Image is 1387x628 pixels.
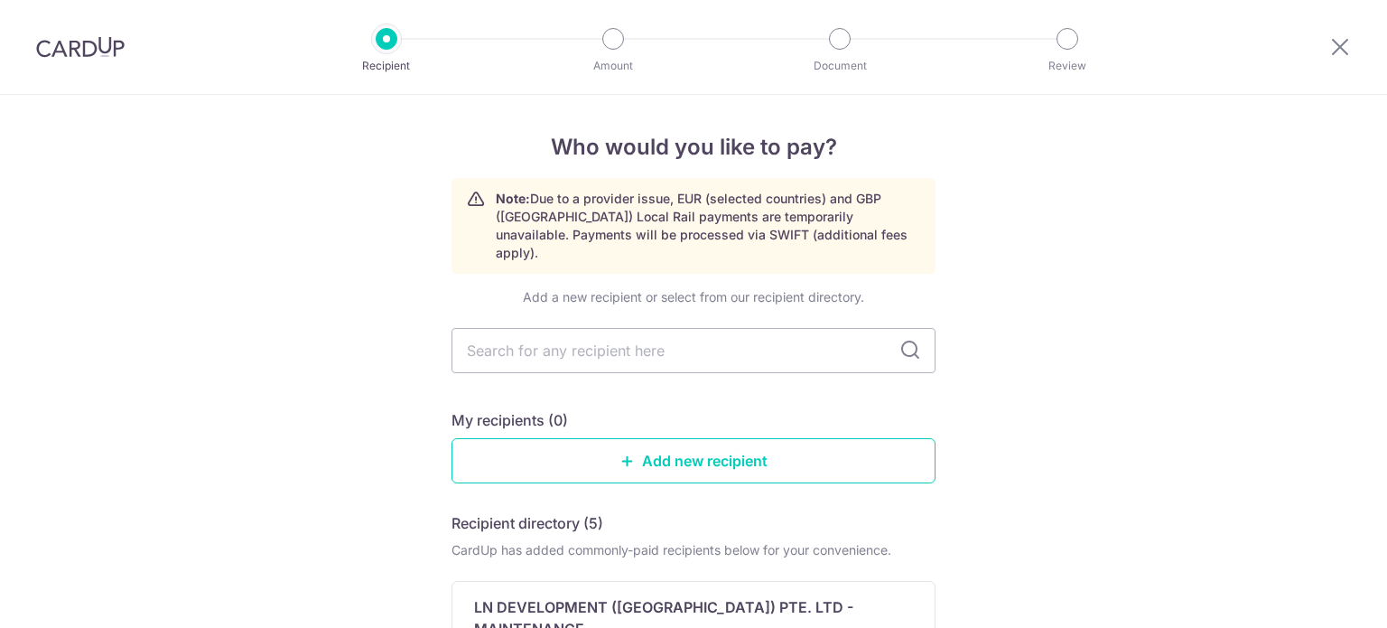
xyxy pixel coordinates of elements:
[773,57,907,75] p: Document
[320,57,453,75] p: Recipient
[451,328,936,373] input: Search for any recipient here
[496,190,920,262] p: Due to a provider issue, EUR (selected countries) and GBP ([GEOGRAPHIC_DATA]) Local Rail payments...
[1271,574,1369,619] iframe: Opens a widget where you can find more information
[451,288,936,306] div: Add a new recipient or select from our recipient directory.
[451,541,936,559] div: CardUp has added commonly-paid recipients below for your convenience.
[546,57,680,75] p: Amount
[451,512,603,534] h5: Recipient directory (5)
[1001,57,1134,75] p: Review
[451,409,568,431] h5: My recipients (0)
[496,191,530,206] strong: Note:
[36,36,125,58] img: CardUp
[451,438,936,483] a: Add new recipient
[451,131,936,164] h4: Who would you like to pay?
